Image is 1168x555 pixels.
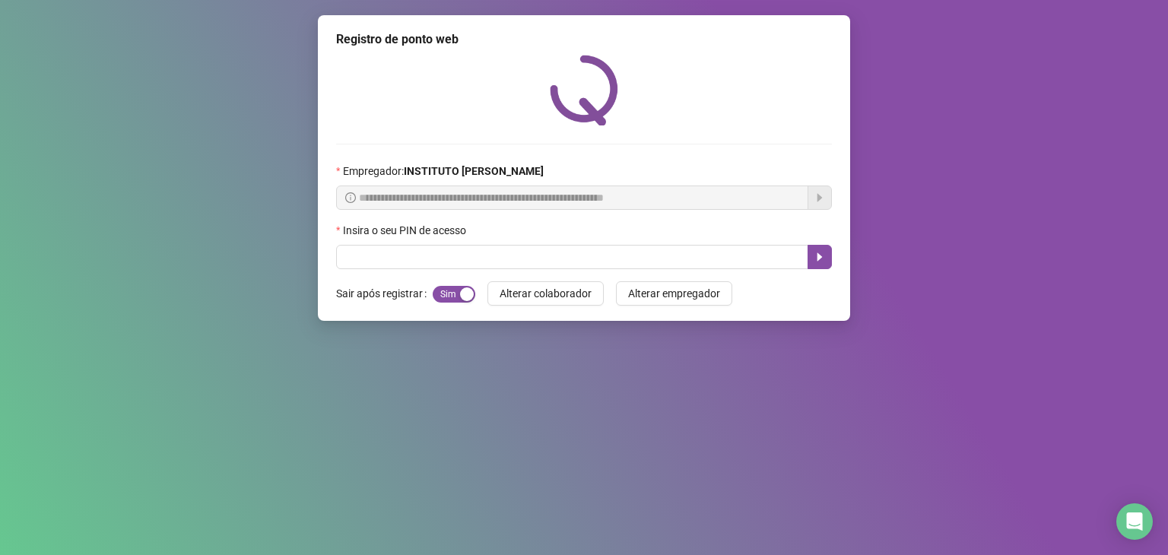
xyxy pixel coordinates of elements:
button: Alterar empregador [616,281,732,306]
strong: INSTITUTO [PERSON_NAME] [404,165,544,177]
span: caret-right [814,251,826,263]
div: Registro de ponto web [336,30,832,49]
span: Empregador : [343,163,544,179]
span: Alterar empregador [628,285,720,302]
div: Open Intercom Messenger [1116,503,1153,540]
button: Alterar colaborador [487,281,604,306]
span: info-circle [345,192,356,203]
label: Insira o seu PIN de acesso [336,222,476,239]
img: QRPoint [550,55,618,125]
span: Alterar colaborador [500,285,592,302]
label: Sair após registrar [336,281,433,306]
